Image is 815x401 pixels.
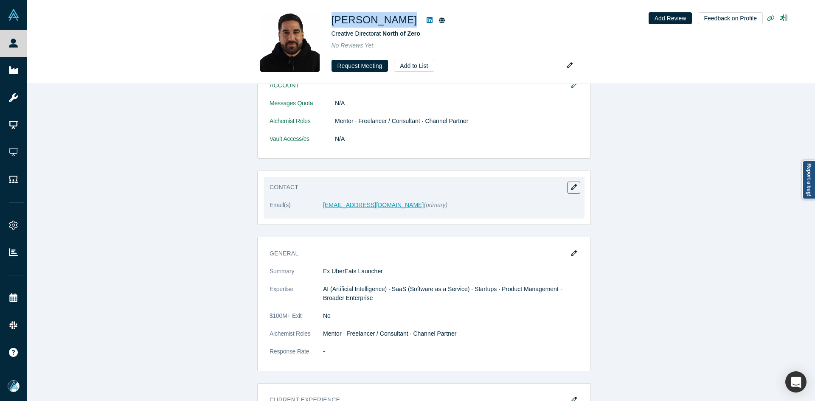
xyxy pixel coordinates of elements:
h1: [PERSON_NAME] [332,12,417,28]
button: Feedback on Profile [698,12,763,24]
h3: Contact [270,183,567,192]
dt: Email(s) [270,201,323,219]
dt: Vault Access/es [270,135,335,152]
img: Jimmy Zamani's Profile Image [260,12,320,72]
img: Mia Scott's Account [8,380,20,392]
dt: Alchemist Roles [270,329,323,347]
dd: - [323,347,579,356]
dt: Response Rate [270,347,323,365]
dt: Alchemist Roles [270,117,335,135]
dt: $100M+ Exit [270,311,323,329]
dt: Expertise [270,285,323,311]
span: No Reviews Yet [332,42,374,49]
h3: Account [270,81,567,90]
a: Report a bug! [802,160,815,199]
a: [EMAIL_ADDRESS][DOMAIN_NAME] [323,202,424,208]
dt: Messages Quota [270,99,335,117]
a: North of Zero [382,30,420,37]
dd: Mentor · Freelancer / Consultant · Channel Partner [335,117,579,126]
button: Add to List [394,60,434,72]
dd: Mentor · Freelancer / Consultant · Channel Partner [323,329,579,338]
span: AI (Artificial Intelligence) · SaaS (Software as a Service) · Startups · Product Management · Bro... [323,286,562,301]
button: Add Review [649,12,692,24]
dd: No [323,311,579,320]
img: Alchemist Vault Logo [8,9,20,21]
span: (primary) [424,202,447,208]
dt: Summary [270,267,323,285]
button: Request Meeting [332,60,388,72]
dd: N/A [335,135,579,143]
p: Ex UberEats Launcher [323,267,579,276]
dd: N/A [335,99,579,108]
h3: General [270,249,567,258]
span: Creative Director at [332,30,420,37]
